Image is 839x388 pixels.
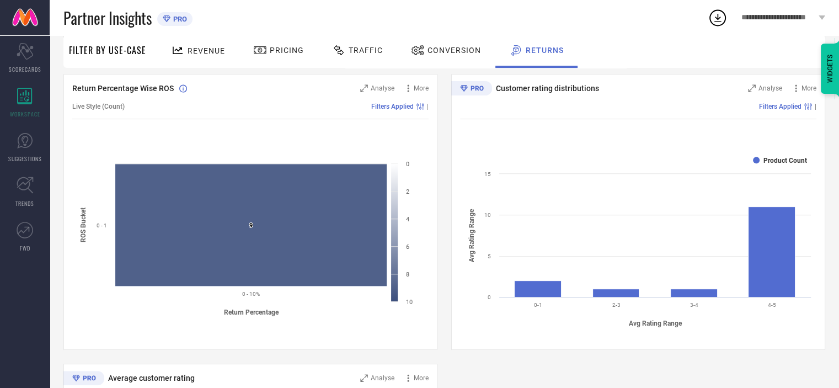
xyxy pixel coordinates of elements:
span: Revenue [188,46,225,55]
span: PRO [170,15,187,23]
span: Filters Applied [759,103,801,110]
text: 0-1 [534,302,542,308]
svg: Zoom [360,374,368,382]
span: Analyse [371,84,394,92]
text: 2-3 [612,302,620,308]
text: 8 [406,271,409,278]
span: Average customer rating [108,374,195,382]
tspan: Return Percentage [224,309,279,316]
text: 6 [406,243,409,251]
text: 0 - 10% [242,291,260,297]
span: Return Percentage Wise ROS [72,84,174,93]
div: Premium [451,81,492,98]
tspan: ROS Bucket [79,208,87,242]
text: 10 [406,299,413,306]
svg: Zoom [360,84,368,92]
span: FWD [20,244,30,252]
text: 15 [484,171,491,177]
span: | [815,103,816,110]
span: SUGGESTIONS [8,155,42,163]
span: Analyse [758,84,782,92]
text: 0 [488,294,491,300]
text: 4 [406,216,409,223]
span: Analyse [371,374,394,382]
text: 4-5 [768,302,776,308]
text: 5 [488,253,491,259]
text: 0 - 1 [97,222,107,228]
span: TRENDS [15,199,34,208]
text: 0 [406,161,409,168]
span: Customer rating distributions [496,84,599,93]
text: 3-4 [690,302,698,308]
span: Partner Insights [63,7,152,29]
text: 2 [406,188,409,195]
text: 10 [484,212,491,218]
span: More [414,374,429,382]
span: More [801,84,816,92]
span: Filter By Use-Case [69,44,146,57]
span: Live Style (Count) [72,103,125,110]
div: Premium [63,371,104,387]
span: Pricing [270,46,304,55]
span: WORKSPACE [10,110,40,118]
span: | [427,103,429,110]
span: Conversion [427,46,481,55]
tspan: Avg Rating Range [629,320,682,327]
text: 9 [249,222,253,229]
tspan: Avg Rating Range [468,208,475,262]
span: SCORECARDS [9,65,41,73]
span: Filters Applied [371,103,414,110]
span: Returns [526,46,564,55]
svg: Zoom [748,84,756,92]
span: More [414,84,429,92]
div: Open download list [708,8,728,28]
text: Product Count [763,157,807,164]
span: Traffic [349,46,383,55]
